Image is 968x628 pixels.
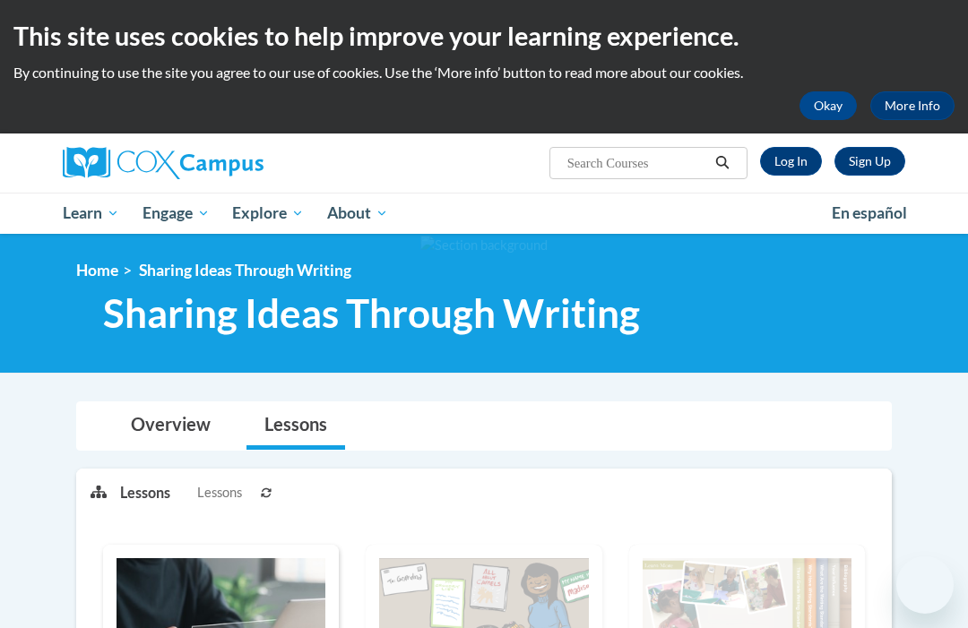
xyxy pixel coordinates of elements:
button: Okay [799,91,857,120]
a: Learn [51,193,131,234]
iframe: Button to launch messaging window [896,556,954,614]
button: Search [709,152,736,174]
span: Sharing Ideas Through Writing [103,289,640,337]
a: Cox Campus [63,147,325,179]
a: Explore [220,193,315,234]
span: Sharing Ideas Through Writing [139,261,351,280]
a: Log In [760,147,822,176]
a: More Info [870,91,955,120]
span: En español [832,203,907,222]
a: En español [820,194,919,232]
span: Lessons [197,483,242,503]
img: Section background [420,236,548,255]
a: Register [834,147,905,176]
img: Cox Campus [63,147,264,179]
h2: This site uses cookies to help improve your learning experience. [13,18,955,54]
input: Search Courses [566,152,709,174]
div: Main menu [49,193,919,234]
a: Home [76,261,118,280]
a: Lessons [246,402,345,450]
span: Learn [63,202,119,224]
a: About [315,193,400,234]
span: Explore [232,202,304,224]
p: By continuing to use the site you agree to our use of cookies. Use the ‘More info’ button to read... [13,63,955,82]
span: About [327,202,388,224]
p: Lessons [120,483,170,503]
span: Engage [143,202,210,224]
a: Overview [113,402,229,450]
a: Engage [131,193,221,234]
